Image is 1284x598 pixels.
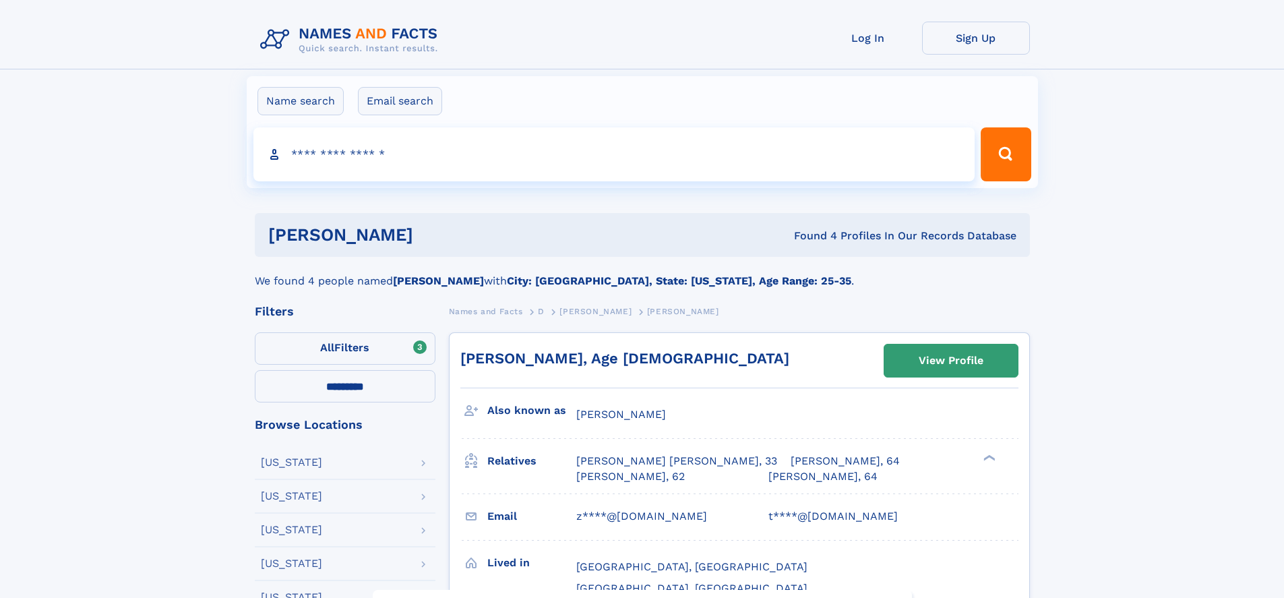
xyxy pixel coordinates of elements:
b: City: [GEOGRAPHIC_DATA], State: [US_STATE], Age Range: 25-35 [507,274,851,287]
span: [PERSON_NAME] [559,307,632,316]
input: search input [253,127,975,181]
span: [PERSON_NAME] [576,408,666,421]
div: Filters [255,305,435,318]
h3: Also known as [487,399,576,422]
span: [GEOGRAPHIC_DATA], [GEOGRAPHIC_DATA] [576,560,807,573]
h3: Relatives [487,450,576,473]
a: [PERSON_NAME], Age [DEMOGRAPHIC_DATA] [460,350,789,367]
div: View Profile [919,345,983,376]
h3: Lived in [487,551,576,574]
div: Found 4 Profiles In Our Records Database [603,229,1016,243]
span: D [538,307,545,316]
a: [PERSON_NAME] [PERSON_NAME], 33 [576,454,777,469]
img: Logo Names and Facts [255,22,449,58]
div: [US_STATE] [261,491,322,502]
a: D [538,303,545,320]
div: We found 4 people named with . [255,257,1030,289]
div: [US_STATE] [261,457,322,468]
button: Search Button [981,127,1031,181]
div: Browse Locations [255,419,435,431]
h3: Email [487,505,576,528]
span: All [320,341,334,354]
a: [PERSON_NAME], 62 [576,469,685,484]
a: [PERSON_NAME], 64 [791,454,900,469]
div: [US_STATE] [261,558,322,569]
label: Name search [257,87,344,115]
div: [US_STATE] [261,525,322,535]
a: Sign Up [922,22,1030,55]
a: [PERSON_NAME] [559,303,632,320]
label: Filters [255,332,435,365]
h1: [PERSON_NAME] [268,227,604,243]
label: Email search [358,87,442,115]
a: [PERSON_NAME], 64 [768,469,878,484]
b: [PERSON_NAME] [393,274,484,287]
div: ❯ [980,454,996,462]
span: [PERSON_NAME] [647,307,719,316]
a: View Profile [884,345,1018,377]
a: Names and Facts [449,303,523,320]
a: Log In [814,22,922,55]
span: [GEOGRAPHIC_DATA], [GEOGRAPHIC_DATA] [576,582,807,595]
